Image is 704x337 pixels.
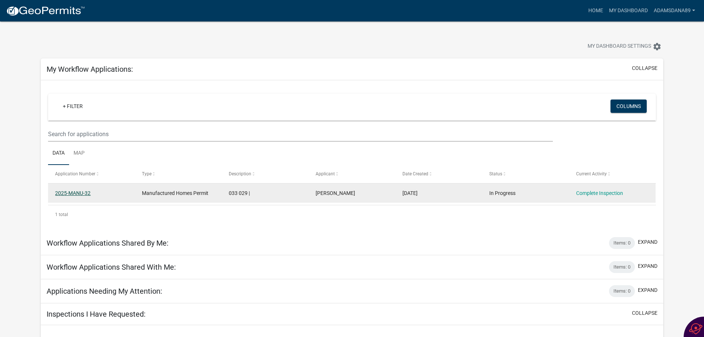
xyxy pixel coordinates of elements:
[47,263,176,272] h5: Workflow Applications Shared With Me:
[316,171,335,176] span: Applicant
[229,190,250,196] span: 033 029 |
[48,205,656,224] div: 1 total
[41,80,663,231] div: collapse
[638,262,657,270] button: expand
[55,190,91,196] a: 2025-MANU-32
[48,142,69,165] a: Data
[402,171,428,176] span: Date Created
[651,4,698,18] a: adamsdana89
[55,171,95,176] span: Application Number
[47,287,162,296] h5: Applications Needing My Attention:
[222,165,309,183] datatable-header-cell: Description
[316,190,355,196] span: Dana
[609,261,635,273] div: Items: 0
[609,237,635,249] div: Items: 0
[588,42,651,51] span: My Dashboard Settings
[402,190,418,196] span: 05/29/2025
[47,310,146,319] h5: Inspections I Have Requested:
[611,100,647,113] button: Columns
[48,165,135,183] datatable-header-cell: Application Number
[142,171,152,176] span: Type
[585,4,606,18] a: Home
[606,4,651,18] a: My Dashboard
[576,171,607,176] span: Current Activity
[229,171,251,176] span: Description
[489,190,516,196] span: In Progress
[47,65,133,74] h5: My Workflow Applications:
[632,64,657,72] button: collapse
[309,165,395,183] datatable-header-cell: Applicant
[57,100,89,113] a: + Filter
[48,127,552,142] input: Search for applications
[142,190,208,196] span: Manufactured Homes Permit
[482,165,569,183] datatable-header-cell: Status
[395,165,482,183] datatable-header-cell: Date Created
[582,39,667,54] button: My Dashboard Settingssettings
[47,239,169,247] h5: Workflow Applications Shared By Me:
[609,285,635,297] div: Items: 0
[632,309,657,317] button: collapse
[638,286,657,294] button: expand
[69,142,89,165] a: Map
[653,42,662,51] i: settings
[569,165,656,183] datatable-header-cell: Current Activity
[638,238,657,246] button: expand
[489,171,502,176] span: Status
[135,165,222,183] datatable-header-cell: Type
[576,190,623,196] a: Complete Inspection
